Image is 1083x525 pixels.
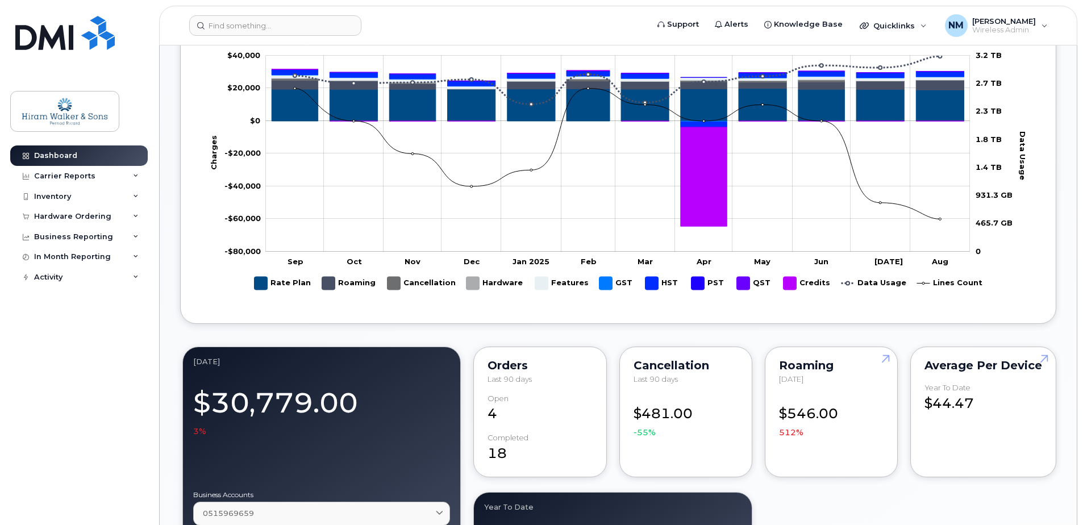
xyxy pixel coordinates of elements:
div: Open [488,394,509,403]
div: $481.00 [634,394,738,438]
g: Legend [255,272,982,294]
tspan: 2.7 TB [976,78,1002,87]
div: 4 [488,394,592,424]
g: Rate Plan [255,272,311,294]
tspan: [DATE] [874,256,903,265]
span: Last 90 days [488,374,532,384]
div: Quicklinks [852,14,935,37]
div: Orders [488,361,592,370]
g: HST [645,272,680,294]
span: Alerts [724,19,748,30]
div: $546.00 [779,394,884,438]
tspan: May [754,256,770,265]
tspan: $0 [250,115,260,124]
span: NM [948,19,964,32]
g: Rate Plan [272,88,964,120]
div: Roaming [779,361,884,370]
span: Knowledge Base [774,19,843,30]
div: Average per Device [924,361,1042,370]
g: $0 [227,83,260,92]
tspan: Nov [405,256,420,265]
tspan: Feb [581,256,597,265]
div: 18 [488,434,592,463]
tspan: Jan 2025 [513,256,549,265]
span: Quicklinks [873,21,915,30]
g: Lines Count [917,272,982,294]
g: Credits [784,272,830,294]
a: 0515969659 [193,502,450,525]
tspan: Sep [288,256,303,265]
span: 512% [779,427,803,438]
div: Cancellation [634,361,738,370]
g: $0 [227,50,260,59]
span: Support [667,19,699,30]
tspan: 465.7 GB [976,218,1013,227]
tspan: Dec [464,256,480,265]
div: $44.47 [924,384,1042,413]
g: $0 [224,246,261,255]
tspan: -$20,000 [224,148,261,157]
tspan: Oct [347,256,362,265]
span: [DATE] [779,374,803,384]
tspan: 1.4 TB [976,162,1002,171]
g: QST [737,272,772,294]
input: Find something... [189,15,361,36]
g: Roaming [272,80,964,90]
g: PST [692,272,726,294]
div: completed [488,434,528,442]
g: QST [272,69,964,127]
tspan: Jun [814,256,828,265]
tspan: -$40,000 [224,181,261,190]
label: Business Accounts [193,491,450,498]
g: $0 [224,214,261,223]
g: $0 [224,181,261,190]
span: -55% [634,427,656,438]
a: Support [649,13,707,36]
tspan: 931.3 GB [976,190,1013,199]
tspan: $20,000 [227,83,260,92]
div: Noah Mavrantzas [937,14,1056,37]
span: Wireless Admin [972,26,1036,35]
tspan: Charges [209,135,218,170]
g: Roaming [322,272,376,294]
div: $30,779.00 [193,380,450,437]
g: Data Usage [842,272,906,294]
div: Year to Date [484,503,741,512]
span: [PERSON_NAME] [972,16,1036,26]
tspan: Mar [638,256,653,265]
tspan: Aug [931,256,948,265]
tspan: $40,000 [227,50,260,59]
span: 3% [193,426,206,437]
tspan: 3.2 TB [976,50,1002,59]
a: Knowledge Base [756,13,851,36]
a: Alerts [707,13,756,36]
span: Last 90 days [634,374,678,384]
g: GST [599,272,634,294]
g: Hardware [466,272,524,294]
tspan: 0 [976,246,981,255]
g: $0 [224,148,261,157]
div: August 2025 [193,357,450,366]
span: 0515969659 [203,508,254,519]
tspan: 1.8 TB [976,134,1002,143]
div: Year to Date [924,384,970,392]
tspan: -$60,000 [224,214,261,223]
tspan: -$80,000 [224,246,261,255]
tspan: Data Usage [1018,131,1027,180]
tspan: 2.3 TB [976,106,1002,115]
g: Cancellation [388,272,456,294]
g: Features [535,272,589,294]
tspan: Apr [696,256,711,265]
